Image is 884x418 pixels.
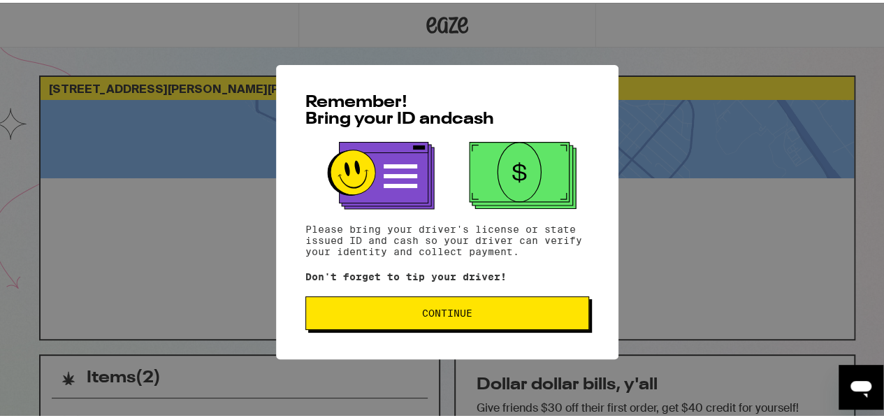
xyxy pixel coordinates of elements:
span: Remember! Bring your ID and cash [305,92,494,125]
p: Please bring your driver's license or state issued ID and cash so your driver can verify your ide... [305,221,589,254]
iframe: Button to launch messaging window [839,362,883,407]
p: Don't forget to tip your driver! [305,268,589,280]
button: Continue [305,294,589,327]
span: Continue [422,305,472,315]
